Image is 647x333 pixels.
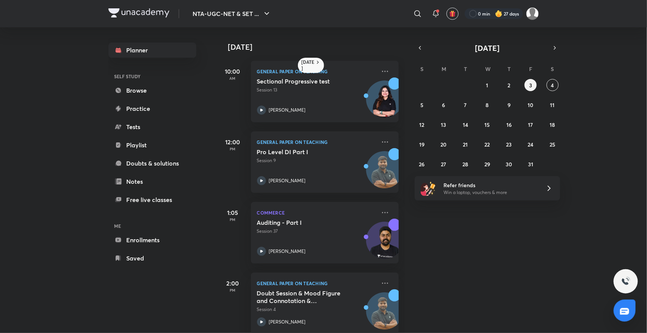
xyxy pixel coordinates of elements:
a: Planner [108,43,196,58]
h6: Refer friends [443,181,537,189]
button: October 18, 2025 [547,118,559,131]
abbr: October 14, 2025 [463,121,468,128]
abbr: Monday [442,65,446,73]
abbr: October 24, 2025 [528,141,534,148]
abbr: October 23, 2025 [506,141,512,148]
abbr: Saturday [551,65,554,73]
p: Session 13 [257,87,376,93]
img: Avatar [367,85,403,121]
button: October 4, 2025 [547,79,559,91]
p: AM [218,76,248,80]
p: General Paper on Teaching [257,137,376,147]
button: October 13, 2025 [438,118,450,131]
button: October 3, 2025 [525,79,537,91]
abbr: October 8, 2025 [486,101,489,109]
h6: ME [108,219,196,232]
p: [PERSON_NAME] [269,107,306,114]
abbr: October 28, 2025 [463,161,468,168]
button: October 29, 2025 [481,158,493,170]
abbr: October 4, 2025 [551,82,554,89]
a: Free live classes [108,192,196,207]
abbr: October 26, 2025 [419,161,425,168]
button: October 2, 2025 [503,79,515,91]
a: Playlist [108,137,196,153]
p: [PERSON_NAME] [269,248,306,255]
img: Sakshi Nath [526,7,539,20]
h6: SELF STUDY [108,70,196,83]
abbr: October 9, 2025 [508,101,511,109]
a: Browse [108,83,196,98]
p: General Paper on Teaching [257,67,376,76]
a: Tests [108,119,196,134]
abbr: October 12, 2025 [420,121,425,128]
abbr: October 18, 2025 [550,121,555,128]
h5: Pro Level DI Part I [257,148,351,156]
abbr: October 5, 2025 [420,101,423,109]
button: October 22, 2025 [481,138,493,150]
abbr: Friday [529,65,532,73]
button: avatar [446,8,459,20]
a: Saved [108,251,196,266]
abbr: October 20, 2025 [441,141,447,148]
p: [PERSON_NAME] [269,177,306,184]
p: Session 37 [257,228,376,235]
button: October 19, 2025 [416,138,428,150]
button: October 26, 2025 [416,158,428,170]
button: NTA-UGC-NET & SET ... [188,6,276,21]
abbr: October 3, 2025 [529,82,532,89]
button: [DATE] [425,43,550,53]
abbr: Wednesday [485,65,490,73]
button: October 30, 2025 [503,158,515,170]
p: Win a laptop, vouchers & more [443,189,537,196]
button: October 25, 2025 [547,138,559,150]
button: October 27, 2025 [438,158,450,170]
abbr: October 22, 2025 [484,141,490,148]
abbr: October 31, 2025 [528,161,533,168]
abbr: October 30, 2025 [506,161,512,168]
img: Company Logo [108,8,169,17]
h5: Sectional Progressive test [257,77,351,85]
h5: Auditing - Part I [257,219,351,226]
abbr: Thursday [508,65,511,73]
abbr: October 7, 2025 [464,101,467,109]
abbr: October 27, 2025 [441,161,446,168]
h5: 2:00 [218,279,248,288]
button: October 28, 2025 [459,158,472,170]
img: Avatar [367,155,403,192]
button: October 9, 2025 [503,99,515,111]
abbr: October 1, 2025 [486,82,488,89]
h6: [DATE] [302,59,315,71]
abbr: October 15, 2025 [484,121,490,128]
a: Doubts & solutions [108,156,196,171]
abbr: Sunday [420,65,423,73]
p: PM [218,147,248,151]
button: October 1, 2025 [481,79,493,91]
button: October 16, 2025 [503,118,515,131]
a: Company Logo [108,8,169,19]
button: October 10, 2025 [525,99,537,111]
abbr: October 17, 2025 [528,121,533,128]
abbr: October 19, 2025 [419,141,425,148]
img: Avatar [367,226,403,262]
span: [DATE] [475,43,500,53]
button: October 24, 2025 [525,138,537,150]
button: October 14, 2025 [459,118,472,131]
button: October 8, 2025 [481,99,493,111]
img: streak [495,10,503,17]
p: Session 4 [257,306,376,313]
h5: Doubt Session & Mood Figure and Connotation & Denotation [257,289,351,305]
a: Enrollments [108,232,196,248]
button: October 31, 2025 [525,158,537,170]
abbr: October 6, 2025 [442,101,445,109]
a: Practice [108,101,196,116]
abbr: October 16, 2025 [506,121,512,128]
p: PM [218,217,248,222]
abbr: October 10, 2025 [528,101,534,109]
h5: 12:00 [218,137,248,147]
h4: [DATE] [228,43,406,52]
img: ttu [621,277,630,286]
p: General Paper on Teaching [257,279,376,288]
abbr: October 11, 2025 [550,101,555,109]
img: Avatar [367,297,403,333]
button: October 17, 2025 [525,118,537,131]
